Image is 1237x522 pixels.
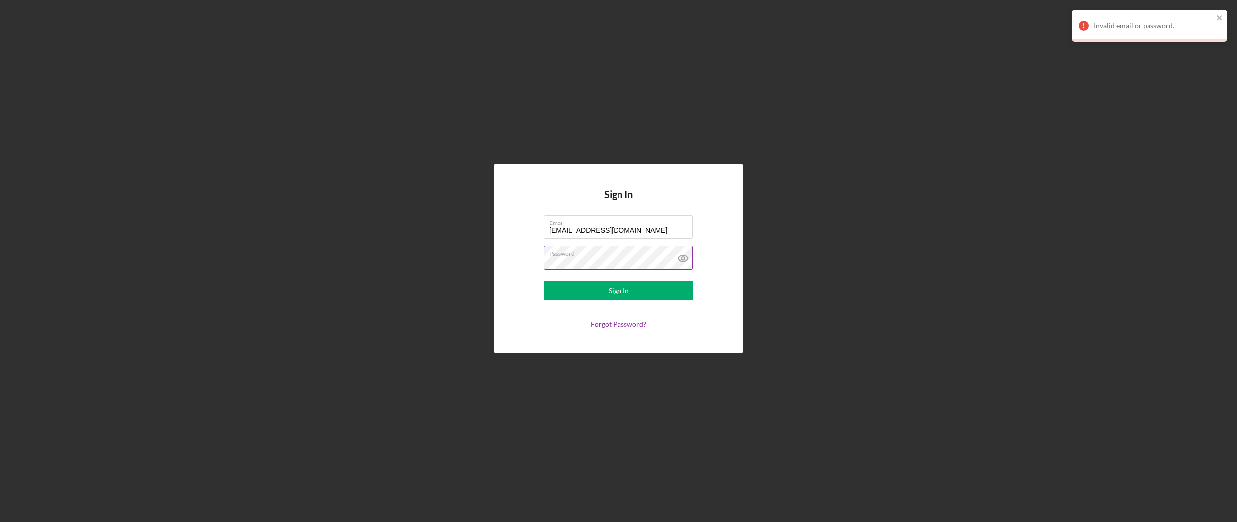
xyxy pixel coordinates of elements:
button: Sign In [544,281,693,300]
div: Sign In [609,281,629,300]
a: Forgot Password? [591,320,646,328]
div: Invalid email or password. [1094,22,1213,30]
h4: Sign In [604,189,633,215]
label: Password [549,246,693,257]
button: close [1216,14,1223,23]
label: Email [549,216,693,226]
